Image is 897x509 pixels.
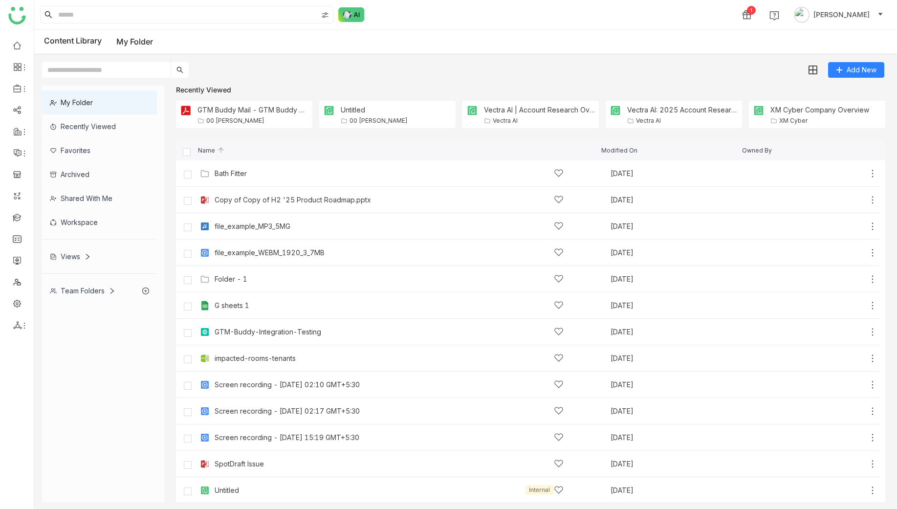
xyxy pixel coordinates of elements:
div: 1 [747,6,756,15]
img: mp4.svg [200,248,210,258]
div: [DATE] [611,461,742,467]
img: folder.svg [197,117,204,124]
div: [DATE] [611,355,742,362]
img: mp4.svg [200,433,210,443]
img: arrow-up.svg [217,146,225,154]
div: Views [50,252,91,261]
div: Favorites [42,138,157,162]
div: Vectra AI [636,117,661,124]
div: [DATE] [611,170,742,177]
img: grid.svg [809,66,817,74]
a: GTM-Buddy-Integration-Testing [215,328,321,336]
img: Folder [753,105,765,116]
div: Recently Viewed [176,86,885,94]
img: logo [8,7,26,24]
div: Workspace [42,210,157,234]
div: [DATE] [611,276,742,283]
span: Modified On [601,147,637,154]
div: [DATE] [611,381,742,388]
img: search-type.svg [321,11,329,19]
div: [DATE] [611,487,742,494]
div: XM Cyber Company Overview [770,106,869,114]
img: paper.svg [200,486,210,495]
img: mp4.svg [200,380,210,390]
img: Folder [200,274,210,284]
a: impacted-rooms-tenants [215,354,296,362]
div: 00 [PERSON_NAME] [350,117,408,124]
a: file_example_MP3_5MG [215,222,290,230]
div: Vectra AI [493,117,518,124]
span: Owned By [742,147,772,154]
div: My Folder [42,90,157,114]
span: Name [198,147,225,154]
img: Folder [180,105,192,116]
img: avatar [794,7,809,22]
a: G sheets 1 [215,302,249,310]
span: Add New [847,65,876,75]
div: [DATE] [611,223,742,230]
div: Vectra AI: 2025 Account Research [627,106,738,114]
div: Archived [42,162,157,186]
button: Add New [828,62,884,78]
span: [PERSON_NAME] [813,9,870,20]
div: XM Cyber [779,117,808,124]
div: [DATE] [611,329,742,335]
div: [DATE] [611,434,742,441]
div: 00 [PERSON_NAME] [206,117,264,124]
div: [DATE] [611,197,742,203]
div: [DATE] [611,302,742,309]
div: Shared with me [42,186,157,210]
img: help.svg [769,11,779,21]
a: Copy of Copy of H2 '25 Product Roadmap.pptx [215,196,371,204]
img: mp3.svg [200,221,210,231]
a: Untitled [215,487,239,494]
div: Internal [525,485,554,495]
div: Team Folders [50,287,115,295]
img: folder.svg [341,117,348,124]
div: Recently Viewed [42,114,157,138]
img: folder.svg [770,117,777,124]
img: Folder [323,105,335,116]
img: folder.svg [484,117,491,124]
div: [DATE] [611,249,742,256]
img: article.svg [200,327,210,337]
div: GTM Buddy Mail - GTM Buddy People Research & Account Map – Summary Report.pdf [197,106,308,114]
div: Untitled [341,106,408,114]
img: pptx.svg [200,195,210,205]
a: Screen recording - [DATE] 15:19 GMT+5:30 [215,434,359,442]
div: [DATE] [611,408,742,415]
img: g-xls.svg [200,301,210,310]
img: folder.svg [627,117,634,124]
a: My Folder [116,37,153,46]
img: ask-buddy-normal.svg [338,7,365,22]
div: Vectra AI | Account Research Overview [484,106,595,114]
a: SpotDraft Issue [215,460,264,468]
img: mp4.svg [200,406,210,416]
img: Folder [200,169,210,178]
div: Content Library [44,36,153,48]
button: [PERSON_NAME] [792,7,885,22]
a: Screen recording - [DATE] 02:10 GMT+5:30 [215,381,360,389]
img: Folder [466,105,478,116]
a: Folder - 1 [215,275,247,283]
a: file_example_WEBM_1920_3_7MB [215,249,325,257]
a: Screen recording - [DATE] 02:17 GMT+5:30 [215,407,360,415]
img: csv.svg [200,354,210,363]
a: Bath Fitter [215,170,247,177]
img: pptx.svg [200,459,210,469]
img: Folder [610,105,621,116]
